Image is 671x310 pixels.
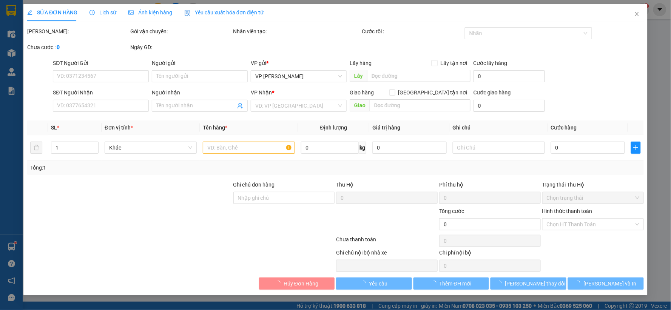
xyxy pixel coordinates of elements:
[89,9,116,15] span: Lịch sử
[453,142,545,154] input: Ghi Chú
[233,192,335,204] input: Ghi chú đơn hàng
[184,9,264,15] span: Yêu cầu xuất hóa đơn điện tử
[474,70,545,82] input: Cước lấy hàng
[51,125,57,131] span: SL
[350,60,372,66] span: Lấy hàng
[439,248,541,260] div: Chi phí nội bộ
[336,248,438,260] div: Ghi chú nội bộ nhà xe
[440,279,472,288] span: Thêm ĐH mới
[184,10,190,16] img: icon
[130,27,232,35] div: Gói vận chuyển:
[626,4,648,25] button: Close
[505,279,566,288] span: [PERSON_NAME] thay đổi
[438,59,470,67] span: Lấy tận nơi
[431,281,440,286] span: loading
[130,43,232,51] div: Ngày GD:
[491,278,567,290] button: [PERSON_NAME] thay đổi
[474,89,511,96] label: Cước giao hàng
[439,180,541,192] div: Phí thu hộ
[367,70,471,82] input: Dọc đường
[336,182,353,188] span: Thu Hộ
[27,9,77,15] span: SỬA ĐƠN HÀNG
[474,100,545,112] input: Cước giao hàng
[27,10,32,15] span: edit
[551,125,577,131] span: Cước hàng
[497,281,505,286] span: loading
[152,88,248,97] div: Người nhận
[575,281,584,286] span: loading
[53,88,149,97] div: SĐT Người Nhận
[233,182,275,188] label: Ghi chú đơn hàng
[362,27,464,35] div: Cước rồi :
[105,125,133,131] span: Đơn vị tính
[238,103,244,109] span: user-add
[547,192,639,204] span: Chọn trạng thái
[53,59,149,67] div: SĐT Người Gửi
[450,120,548,135] th: Ghi chú
[439,208,464,214] span: Tổng cước
[30,142,42,154] button: delete
[233,27,361,35] div: Nhân viên tạo:
[474,60,507,66] label: Cước lấy hàng
[568,278,644,290] button: [PERSON_NAME] và In
[370,99,471,111] input: Dọc đường
[203,125,227,131] span: Tên hàng
[542,208,592,214] label: Hình thức thanh toán
[128,9,172,15] span: Ảnh kiện hàng
[631,145,640,151] span: plus
[284,279,318,288] span: Hủy Đơn Hàng
[350,99,370,111] span: Giao
[413,278,489,290] button: Thêm ĐH mới
[542,180,644,189] div: Trạng thái Thu Hộ
[335,235,438,248] div: Chưa thanh toán
[350,89,374,96] span: Giao hàng
[128,10,134,15] span: picture
[203,142,295,154] input: VD: Bàn, Ghế
[361,281,369,286] span: loading
[359,142,366,154] span: kg
[631,142,640,154] button: plus
[350,70,367,82] span: Lấy
[152,59,248,67] div: Người gửi
[251,89,272,96] span: VP Nhận
[336,278,412,290] button: Yêu cầu
[57,44,60,50] b: 0
[634,11,640,17] span: close
[30,163,259,172] div: Tổng: 1
[395,88,470,97] span: [GEOGRAPHIC_DATA] tận nơi
[27,43,129,51] div: Chưa cước :
[372,125,400,131] span: Giá trị hàng
[89,10,95,15] span: clock-circle
[369,279,387,288] span: Yêu cầu
[320,125,347,131] span: Định lượng
[275,281,284,286] span: loading
[259,278,335,290] button: Hủy Đơn Hàng
[256,71,342,82] span: VP Hà Huy Tập
[109,142,192,153] span: Khác
[27,27,129,35] div: [PERSON_NAME]:
[251,59,347,67] div: VP gửi
[584,279,637,288] span: [PERSON_NAME] và In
